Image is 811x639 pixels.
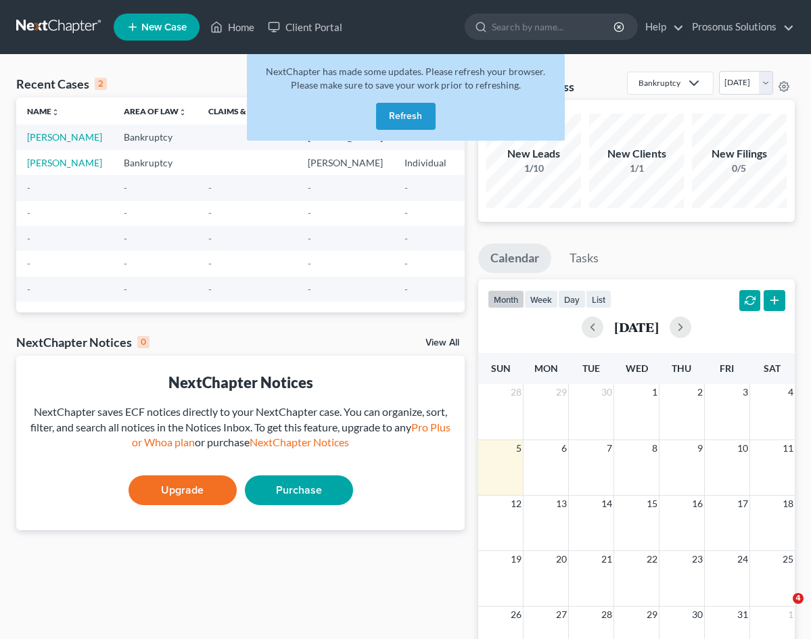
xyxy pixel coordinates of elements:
div: NextChapter Notices [16,334,149,350]
div: 0/5 [692,162,787,175]
div: Bankruptcy [639,77,680,89]
td: [PERSON_NAME] [297,150,394,175]
span: - [124,283,127,295]
span: - [208,233,212,244]
a: NextChapter Notices [250,435,349,448]
div: NextChapter Notices [27,372,454,393]
span: 29 [555,384,568,400]
td: Bankruptcy [113,150,198,175]
span: 19 [509,551,523,567]
span: 4 [787,384,795,400]
span: 15 [645,496,659,512]
td: COB [457,150,524,175]
span: 23 [691,551,704,567]
span: - [404,233,408,244]
a: View All [425,338,459,348]
span: 21 [600,551,613,567]
a: Help [639,15,684,39]
span: 14 [600,496,613,512]
span: - [208,207,212,218]
span: 25 [781,551,795,567]
button: month [488,290,524,308]
span: Sun [491,362,511,374]
span: 30 [691,607,704,623]
span: 12 [509,496,523,512]
td: Individual [394,150,457,175]
span: 27 [555,607,568,623]
a: Upgrade [129,475,237,505]
span: 10 [736,440,749,456]
span: - [308,233,311,244]
div: NextChapter saves ECF notices directly to your NextChapter case. You can organize, sort, filter, ... [27,404,454,451]
span: - [404,207,408,218]
span: 22 [645,551,659,567]
i: unfold_more [179,108,187,116]
button: list [586,290,611,308]
i: unfold_more [51,108,60,116]
span: 1 [651,384,659,400]
span: 31 [736,607,749,623]
a: Tasks [557,243,611,273]
div: 2 [95,78,107,90]
span: 29 [645,607,659,623]
div: New Clients [589,146,684,162]
span: Thu [672,362,691,374]
span: - [404,283,408,295]
span: 28 [600,607,613,623]
span: 7 [605,440,613,456]
td: Bankruptcy [113,124,198,149]
a: Calendar [478,243,551,273]
span: - [124,258,127,269]
span: - [308,182,311,193]
a: Home [204,15,261,39]
span: Fri [720,362,734,374]
span: Wed [626,362,648,374]
span: 9 [696,440,704,456]
span: - [124,233,127,244]
a: Purchase [245,475,353,505]
span: 5 [515,440,523,456]
span: 3 [741,384,749,400]
span: 13 [555,496,568,512]
span: - [208,258,212,269]
span: Sat [764,362,781,374]
span: - [308,283,311,295]
span: 20 [555,551,568,567]
a: [PERSON_NAME] [27,131,102,143]
iframe: Intercom live chat [765,593,797,625]
div: New Filings [692,146,787,162]
span: 4 [793,593,804,604]
span: 26 [509,607,523,623]
th: Claims & Services [198,97,297,124]
span: - [308,258,311,269]
span: - [124,182,127,193]
span: - [208,182,212,193]
div: New Leads [486,146,581,162]
h2: [DATE] [614,320,659,334]
span: NextChapter has made some updates. Please refresh your browser. Please make sure to save your wor... [266,66,545,91]
span: - [208,283,212,295]
span: Mon [534,362,558,374]
span: 30 [600,384,613,400]
span: - [27,207,30,218]
span: 28 [509,384,523,400]
span: - [404,182,408,193]
div: Recent Cases [16,76,107,92]
div: 0 [137,336,149,348]
span: - [404,258,408,269]
button: week [524,290,558,308]
span: - [124,207,127,218]
span: 2 [696,384,704,400]
span: - [27,283,30,295]
a: Client Portal [261,15,349,39]
a: Area of Lawunfold_more [124,106,187,116]
span: - [27,182,30,193]
button: Refresh [376,103,436,130]
input: Search by name... [492,14,616,39]
span: 6 [560,440,568,456]
div: 1/10 [486,162,581,175]
span: - [27,233,30,244]
span: 11 [781,440,795,456]
button: day [558,290,586,308]
span: 16 [691,496,704,512]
